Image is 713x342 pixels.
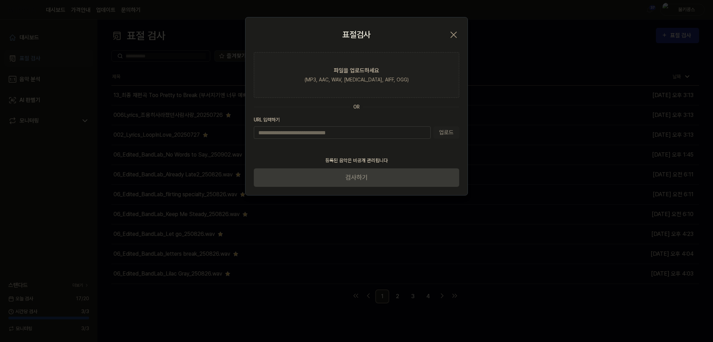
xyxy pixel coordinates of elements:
label: URL 입력하기 [254,116,459,124]
div: OR [353,103,360,111]
h2: 표절검사 [342,29,371,41]
div: 파일을 업로드하세요 [334,66,379,75]
div: 등록된 음악은 비공개 관리됩니다 [321,153,392,168]
div: (MP3, AAC, WAV, [MEDICAL_DATA], AIFF, OGG) [305,76,409,83]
